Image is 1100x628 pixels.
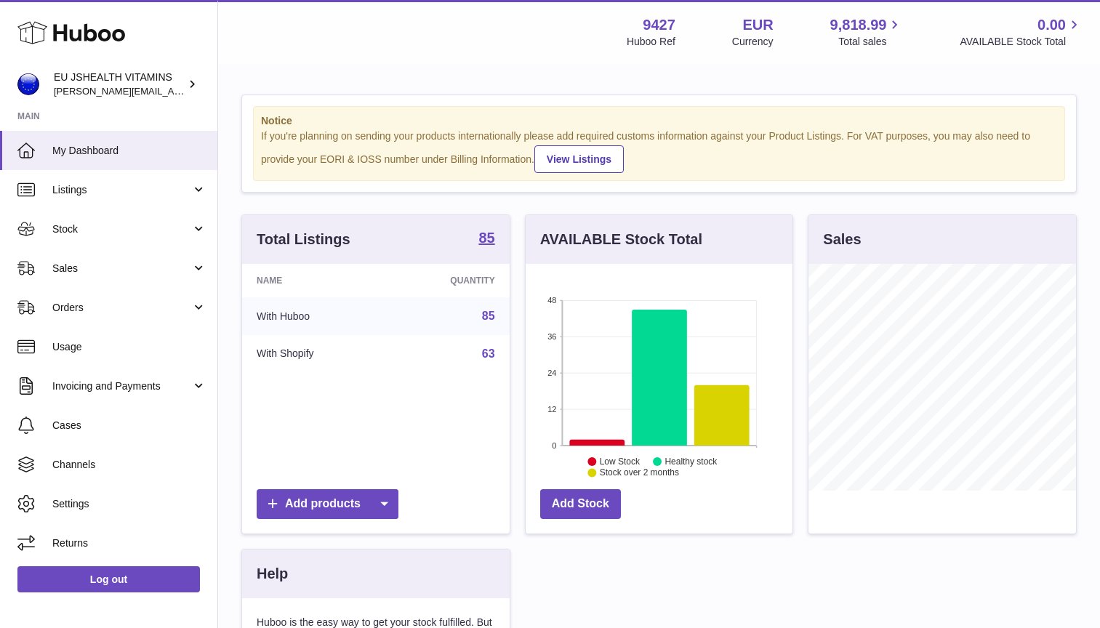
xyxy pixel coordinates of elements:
a: Add Stock [540,489,621,519]
a: 9,818.99 Total sales [830,15,904,49]
span: Returns [52,536,206,550]
span: My Dashboard [52,144,206,158]
span: Settings [52,497,206,511]
a: Add products [257,489,398,519]
text: 0 [552,441,556,450]
h3: AVAILABLE Stock Total [540,230,702,249]
div: EU JSHEALTH VITAMINS [54,71,185,98]
h3: Sales [823,230,861,249]
span: Invoicing and Payments [52,379,191,393]
text: 12 [547,405,556,414]
span: Channels [52,458,206,472]
strong: 9427 [643,15,675,35]
a: View Listings [534,145,624,173]
span: 9,818.99 [830,15,887,35]
div: Huboo Ref [627,35,675,49]
td: With Shopify [242,335,386,373]
a: 63 [482,347,495,360]
span: Sales [52,262,191,275]
img: laura@jessicasepel.com [17,73,39,95]
strong: Notice [261,114,1057,128]
span: Orders [52,301,191,315]
span: [PERSON_NAME][EMAIL_ADDRESS][DOMAIN_NAME] [54,85,292,97]
div: If you're planning on sending your products internationally please add required customs informati... [261,129,1057,173]
strong: 85 [478,230,494,245]
a: Log out [17,566,200,592]
text: 36 [547,332,556,341]
span: Stock [52,222,191,236]
text: 24 [547,369,556,377]
div: Currency [732,35,774,49]
h3: Total Listings [257,230,350,249]
span: Cases [52,419,206,432]
th: Quantity [386,264,509,297]
a: 85 [478,230,494,248]
a: 0.00 AVAILABLE Stock Total [960,15,1083,49]
a: 85 [482,310,495,322]
text: Low Stock [600,456,641,467]
text: Healthy stock [665,456,718,467]
span: AVAILABLE Stock Total [960,35,1083,49]
span: Total sales [838,35,903,49]
h3: Help [257,564,288,584]
strong: EUR [742,15,773,35]
td: With Huboo [242,297,386,335]
text: Stock over 2 months [600,468,679,478]
text: 48 [547,296,556,305]
span: Listings [52,183,191,197]
span: Usage [52,340,206,354]
th: Name [242,264,386,297]
span: 0.00 [1037,15,1066,35]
